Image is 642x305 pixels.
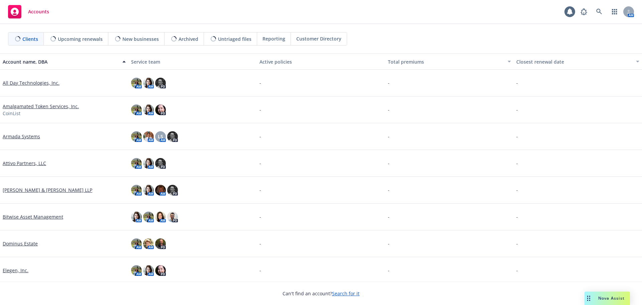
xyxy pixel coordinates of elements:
span: - [516,240,518,247]
img: photo [143,104,154,115]
span: - [516,186,518,194]
div: Closest renewal date [516,58,632,65]
span: - [516,133,518,140]
div: Service team [131,58,254,65]
button: Active policies [257,54,385,70]
div: Active policies [259,58,383,65]
span: - [516,160,518,167]
img: photo [155,238,166,249]
img: photo [143,238,154,249]
span: - [388,133,390,140]
a: Report a Bug [577,5,591,18]
span: Reporting [262,35,285,42]
img: photo [167,212,178,222]
img: photo [131,158,142,169]
span: - [516,213,518,220]
span: - [388,186,390,194]
a: Search [593,5,606,18]
a: [PERSON_NAME] & [PERSON_NAME] LLP [3,186,92,194]
span: - [259,267,261,274]
span: CoinList [3,110,20,117]
span: Accounts [28,9,49,14]
a: Elegen, Inc. [3,267,28,274]
span: Customer Directory [296,35,341,42]
a: Accounts [5,2,52,21]
a: Amalgamated Token Services, Inc. [3,103,79,110]
span: New businesses [122,35,159,43]
img: photo [143,78,154,88]
img: photo [155,158,166,169]
img: photo [143,265,154,276]
span: Untriaged files [218,35,251,43]
span: - [388,106,390,113]
span: - [388,160,390,167]
img: photo [131,131,142,142]
a: Dominus Estate [3,240,38,247]
span: Upcoming renewals [58,35,103,43]
img: photo [155,185,166,196]
img: photo [143,185,154,196]
span: LS [158,133,163,140]
a: All Day Technologies, Inc. [3,79,60,86]
img: photo [143,131,154,142]
span: - [259,186,261,194]
img: photo [155,104,166,115]
a: Switch app [608,5,621,18]
a: Bitwise Asset Management [3,213,63,220]
img: photo [167,131,178,142]
img: photo [131,265,142,276]
span: - [259,240,261,247]
button: Closest renewal date [514,54,642,70]
img: photo [167,185,178,196]
div: Account name, DBA [3,58,118,65]
div: Drag to move [584,292,593,305]
span: Archived [179,35,198,43]
span: Clients [22,35,38,43]
span: - [259,213,261,220]
span: Nova Assist [598,295,625,301]
img: photo [155,212,166,222]
img: photo [155,265,166,276]
a: Attivo Partners, LLC [3,160,46,167]
img: photo [143,158,154,169]
img: photo [131,238,142,249]
a: Search for it [332,290,359,297]
a: Armada Systems [3,133,40,140]
span: - [516,79,518,86]
span: Can't find an account? [283,290,359,297]
span: - [516,267,518,274]
img: photo [131,212,142,222]
span: - [259,133,261,140]
span: - [259,160,261,167]
button: Service team [128,54,257,70]
img: photo [155,78,166,88]
span: - [388,79,390,86]
div: Total premiums [388,58,504,65]
span: - [388,267,390,274]
span: - [388,240,390,247]
span: - [388,213,390,220]
img: photo [131,185,142,196]
span: - [259,106,261,113]
span: - [259,79,261,86]
img: photo [143,212,154,222]
img: photo [131,104,142,115]
img: photo [131,78,142,88]
span: - [516,106,518,113]
button: Nova Assist [584,292,630,305]
button: Total premiums [385,54,514,70]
